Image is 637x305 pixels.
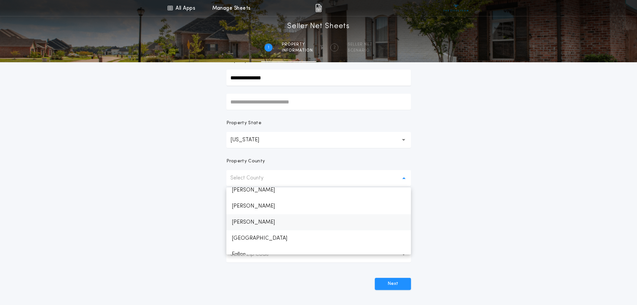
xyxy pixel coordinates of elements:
span: Property [282,42,313,47]
p: [PERSON_NAME] [226,198,411,214]
button: Select County [226,170,411,186]
button: Select Zip Code [226,246,411,262]
h2: 2 [333,45,336,50]
span: SCENARIO [348,48,373,53]
span: information [282,48,313,53]
p: [US_STATE] [230,136,270,144]
p: [GEOGRAPHIC_DATA] [226,230,411,246]
button: [US_STATE] [226,132,411,148]
img: vs-icon [443,5,468,11]
span: SELLER NET [348,42,373,47]
img: img [315,4,322,12]
h2: 1 [268,45,269,50]
p: Select Zip Code [230,250,280,258]
h1: Seller Net Sheets [287,21,350,32]
p: [PERSON_NAME] [226,214,411,230]
p: Fallon [226,246,411,262]
ul: Select County [226,187,411,254]
p: Select County [230,174,274,182]
p: Property State [226,120,261,127]
button: Next [375,278,411,290]
p: [PERSON_NAME] [226,182,411,198]
p: Property County [226,158,265,165]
